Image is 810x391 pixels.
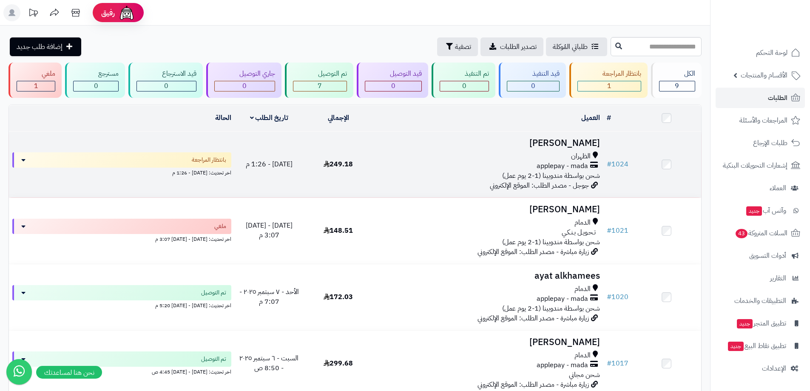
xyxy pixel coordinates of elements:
[752,6,802,24] img: logo-2.png
[497,63,567,98] a: قيد التنفيذ 0
[324,358,353,368] span: 299.68
[10,37,81,56] a: إضافة طلب جديد
[716,43,805,63] a: لوحة التحكم
[569,370,600,380] span: شحن مجاني
[242,81,247,91] span: 0
[480,37,543,56] a: تصدير الطلبات
[246,220,293,240] span: [DATE] - [DATE] 3:07 م
[607,292,628,302] a: #1020
[118,4,135,21] img: ai-face.png
[675,81,679,91] span: 9
[716,200,805,221] a: وآتس آبجديد
[607,358,628,368] a: #1017
[553,42,588,52] span: طلباتي المُوكلة
[716,88,805,108] a: الطلبات
[293,69,347,79] div: تم التوصيل
[215,81,275,91] div: 0
[214,222,226,231] span: ملغي
[741,69,787,81] span: الأقسام والمنتجات
[328,113,349,123] a: الإجمالي
[502,237,600,247] span: شحن بواسطة مندوبينا (1-2 يوم عمل)
[607,225,628,236] a: #1021
[716,155,805,176] a: إشعارات التحويلات البنكية
[201,288,226,297] span: تم التوصيل
[749,250,786,262] span: أدوات التسويق
[607,225,611,236] span: #
[659,69,695,79] div: الكل
[574,351,591,360] span: الدمام
[490,180,589,191] span: جوجل - مصدر الطلب: الموقع الإلكتروني
[440,81,489,91] div: 0
[770,182,786,194] span: العملاء
[214,69,275,79] div: جاري التوصيل
[753,137,787,149] span: طلبات الإرجاع
[437,37,478,56] button: تصفية
[716,336,805,356] a: تطبيق نقاط البيعجديد
[716,245,805,266] a: أدوات التسويق
[205,63,283,98] a: جاري التوصيل 0
[239,353,298,373] span: السبت - ٦ سبتمبر ٢٠٢٥ - 8:50 ص
[537,360,588,370] span: applepay - mada
[12,367,231,376] div: اخر تحديث: [DATE] - [DATE] 4:45 ص
[455,42,471,52] span: تصفية
[12,168,231,177] div: اخر تحديث: [DATE] - 1:26 م
[201,355,226,363] span: تم التوصيل
[607,159,628,169] a: #1024
[355,63,430,98] a: قيد التوصيل 0
[734,295,786,307] span: التطبيقات والخدمات
[376,205,600,214] h3: [PERSON_NAME]
[293,81,347,91] div: 7
[500,42,537,52] span: تصدير الطلبات
[607,159,611,169] span: #
[318,81,322,91] span: 7
[546,37,607,56] a: طلباتي المُوكلة
[768,92,787,104] span: الطلبات
[440,69,489,79] div: تم التنفيذ
[607,292,611,302] span: #
[63,63,127,98] a: مسترجع 0
[531,81,535,91] span: 0
[502,303,600,314] span: شحن بواسطة مندوبينا (1-2 يوم عمل)
[507,81,559,91] div: 0
[577,69,641,79] div: بانتظار المراجعة
[574,284,591,294] span: الدمام
[477,247,589,257] span: زيارة مباشرة - مصدر الطلب: الموقع الإلكتروني
[571,151,591,161] span: الظهران
[762,362,786,374] span: الإعدادات
[17,69,55,79] div: ملغي
[324,225,353,236] span: 148.51
[607,81,611,91] span: 1
[716,223,805,243] a: السلات المتروكة43
[736,229,747,238] span: 43
[716,110,805,131] a: المراجعات والأسئلة
[136,69,196,79] div: قيد الاسترجاع
[568,63,649,98] a: بانتظار المراجعة 1
[716,291,805,311] a: التطبيقات والخدمات
[756,47,787,59] span: لوحة التحكم
[574,218,591,228] span: الدمام
[215,113,231,123] a: الحالة
[127,63,204,98] a: قيد الاسترجاع 0
[507,69,559,79] div: قيد التنفيذ
[324,159,353,169] span: 249.18
[101,8,115,18] span: رفيق
[12,300,231,309] div: اخر تحديث: [DATE] - [DATE] 5:20 م
[164,81,168,91] span: 0
[716,178,805,198] a: العملاء
[283,63,355,98] a: تم التوصيل 7
[728,342,744,351] span: جديد
[562,228,596,237] span: تـحـويـل بـنـكـي
[716,268,805,288] a: التقارير
[17,81,55,91] div: 1
[736,317,786,329] span: تطبيق المتجر
[17,42,63,52] span: إضافة طلب جديد
[716,358,805,379] a: الإعدادات
[502,171,600,181] span: شحن بواسطة مندوبينا (1-2 يوم عمل)
[192,156,226,164] span: بانتظار المراجعة
[770,272,786,284] span: التقارير
[537,294,588,304] span: applepay - mada
[581,113,600,123] a: العميل
[735,227,787,239] span: السلات المتروكة
[578,81,641,91] div: 1
[94,81,98,91] span: 0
